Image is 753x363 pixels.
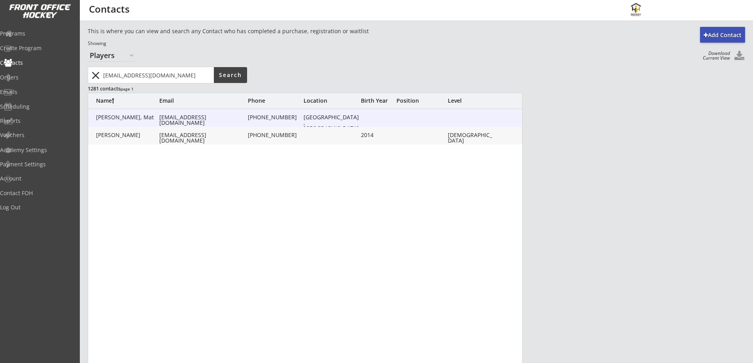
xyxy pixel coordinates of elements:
[89,69,102,82] button: close
[700,31,745,39] div: Add Contact
[699,51,730,60] div: Download Current View
[361,98,393,103] div: Birth Year
[248,98,303,103] div: Phone
[96,132,159,138] div: [PERSON_NAME]
[102,67,214,83] input: Type here...
[396,98,444,103] div: Position
[733,51,745,62] button: Click to download all Contacts. Your browser settings may try to block it, check your security se...
[214,67,247,83] button: Search
[361,132,393,138] div: 2014
[304,115,359,131] div: [GEOGRAPHIC_DATA], [GEOGRAPHIC_DATA]
[159,115,246,126] div: [EMAIL_ADDRESS][DOMAIN_NAME]
[448,132,495,143] div: [DEMOGRAPHIC_DATA]
[96,115,159,120] div: [PERSON_NAME], Mat
[88,85,246,92] div: 1281 contacts
[248,132,303,138] div: [PHONE_NUMBER]
[121,86,134,92] font: page 1
[88,40,421,47] div: Showing
[248,115,303,120] div: [PHONE_NUMBER]
[88,27,421,35] div: This is where you can view and search any Contact who has completed a purchase, registration or w...
[448,98,495,103] div: Level
[96,98,159,103] div: Name
[304,98,359,103] div: Location
[159,98,246,103] div: Email
[159,132,246,143] div: [EMAIL_ADDRESS][DOMAIN_NAME]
